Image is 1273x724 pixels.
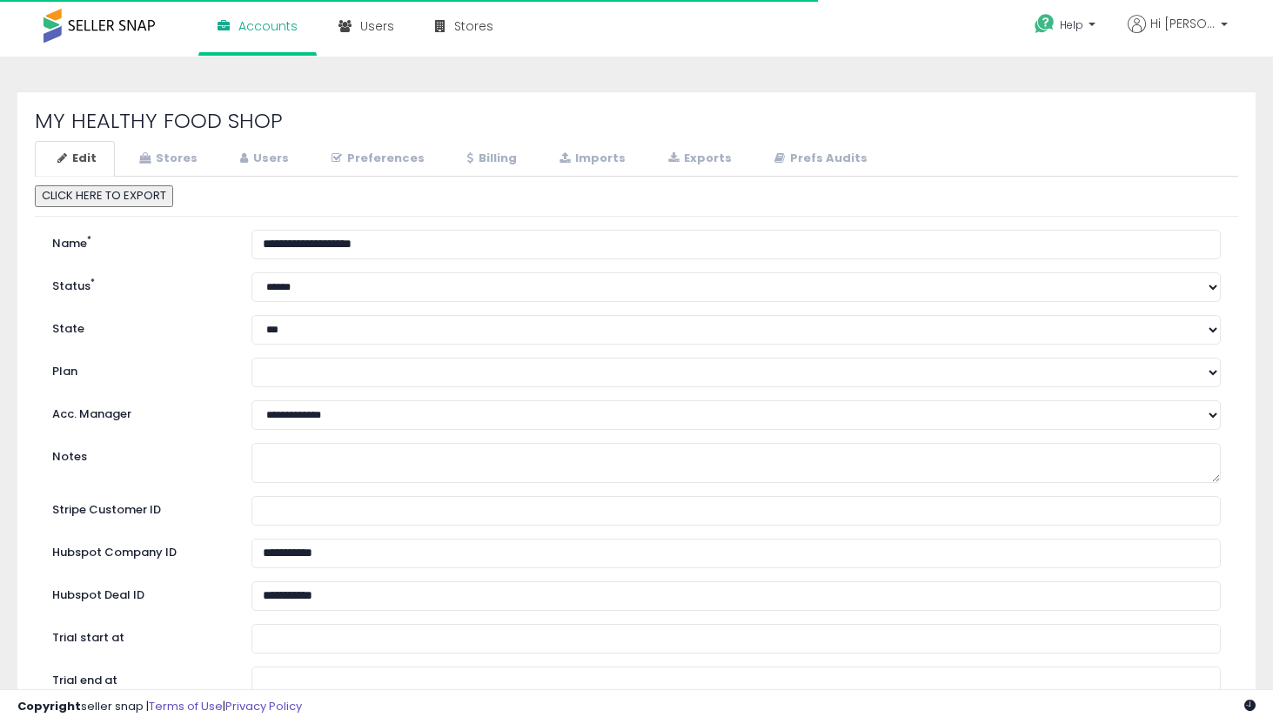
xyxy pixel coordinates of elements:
[149,698,223,714] a: Terms of Use
[17,699,302,715] div: seller snap | |
[39,230,238,252] label: Name
[39,443,238,466] label: Notes
[537,141,644,177] a: Imports
[35,185,173,207] button: CLICK HERE TO EXPORT
[360,17,394,35] span: Users
[39,496,238,519] label: Stripe Customer ID
[39,581,238,604] label: Hubspot Deal ID
[218,141,307,177] a: Users
[117,141,216,177] a: Stores
[646,141,750,177] a: Exports
[309,141,443,177] a: Preferences
[39,400,238,423] label: Acc. Manager
[1128,15,1228,54] a: Hi [PERSON_NAME]
[454,17,493,35] span: Stores
[39,272,238,295] label: Status
[1150,15,1216,32] span: Hi [PERSON_NAME]
[238,17,298,35] span: Accounts
[35,110,1238,132] h2: MY HEALTHY FOOD SHOP
[225,698,302,714] a: Privacy Policy
[39,315,238,338] label: State
[1060,17,1083,32] span: Help
[39,624,238,647] label: Trial start at
[445,141,535,177] a: Billing
[1034,13,1055,35] i: Get Help
[752,141,886,177] a: Prefs Audits
[39,667,238,689] label: Trial end at
[39,358,238,380] label: Plan
[39,539,238,561] label: Hubspot Company ID
[35,141,115,177] a: Edit
[17,698,81,714] strong: Copyright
